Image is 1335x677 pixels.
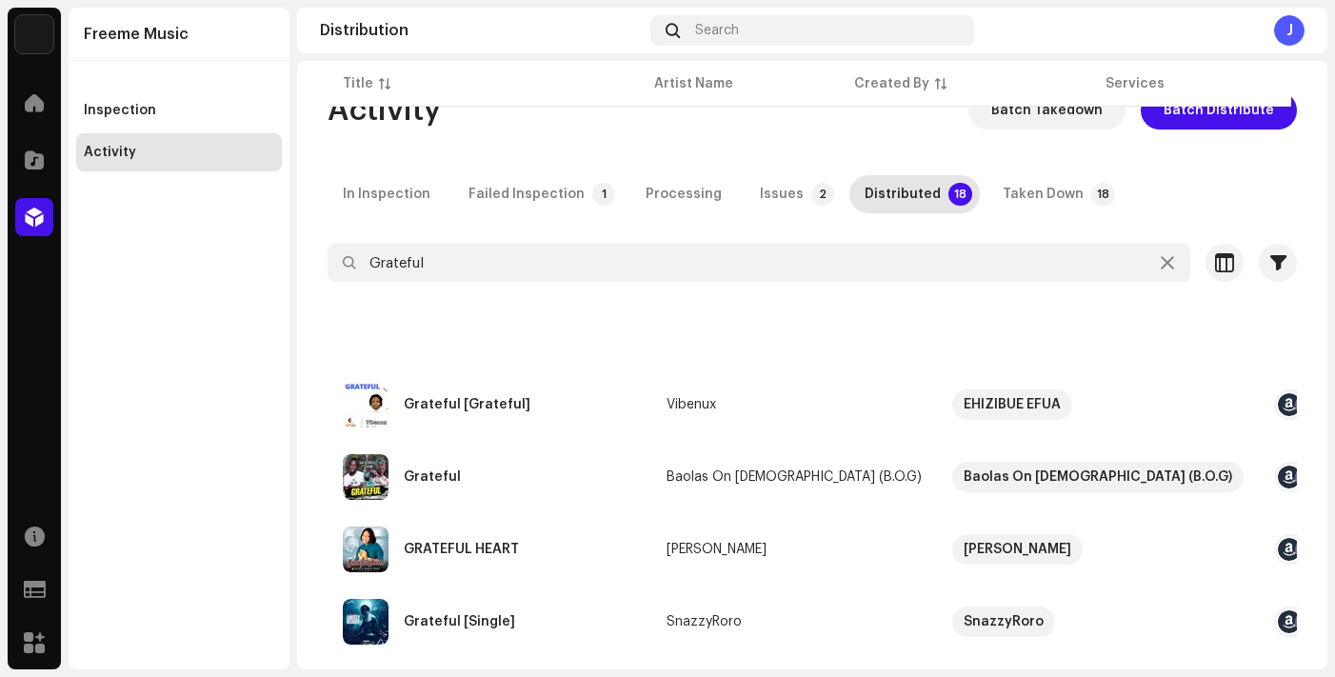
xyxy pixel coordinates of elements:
[667,543,767,556] div: [PERSON_NAME]
[991,91,1103,129] span: Batch Takedown
[1091,183,1115,206] p-badge: 18
[952,462,1244,492] span: Baolas On God (B.O.G)
[952,389,1244,420] span: EHIZIBUE EFUA
[964,389,1061,420] div: EHIZIBUE EFUA
[404,615,515,628] div: Grateful [Single]
[404,543,519,556] div: GRATEFUL HEART
[667,615,922,628] span: SnazzyRoro
[968,91,1126,129] button: Batch Takedown
[964,462,1232,492] div: Baolas On [DEMOGRAPHIC_DATA] (B.O.G)
[964,534,1071,565] div: [PERSON_NAME]
[343,527,389,572] img: c3d6db33-09c1-4775-9d17-0aa34c16f248
[1164,91,1274,129] span: Batch Distribute
[1274,15,1305,46] div: J
[760,175,804,213] div: Issues
[343,599,389,645] img: 33800c9b-598a-49ea-9411-2b586e78026b
[646,175,722,213] div: Processing
[952,534,1244,565] span: ANGELA AMAKA ONAH
[948,183,972,206] p-badge: 18
[964,607,1044,637] div: SnazzyRoro
[1141,91,1297,129] button: Batch Distribute
[320,23,643,38] div: Distribution
[343,382,389,428] img: 8624b6c8-8937-4c47-944c-bebcb541e0df
[865,175,941,213] div: Distributed
[84,145,136,160] div: Activity
[343,74,373,93] div: Title
[667,615,742,628] div: SnazzyRoro
[667,543,922,556] span: ANGELA AMAKA ONAH
[343,175,430,213] div: In Inspection
[952,607,1244,637] span: SnazzyRoro
[328,244,1190,282] input: Search
[1003,175,1084,213] div: Taken Down
[404,470,461,484] div: Grateful
[592,183,615,206] p-badge: 1
[76,133,282,171] re-m-nav-item: Activity
[15,15,53,53] img: 7951d5c0-dc3c-4d78-8e51-1b6de87acfd8
[667,470,922,484] div: Baolas On [DEMOGRAPHIC_DATA] (B.O.G)
[667,398,716,411] div: Vibenux
[667,470,922,484] span: Baolas On God (B.O.G)
[854,74,929,93] div: Created By
[811,183,834,206] p-badge: 2
[343,454,389,500] img: fb3b0841-ea48-42fd-8a51-e63aaf18fdc6
[695,23,739,38] span: Search
[84,103,156,118] div: Inspection
[667,398,922,411] span: Vibenux
[328,91,441,129] span: Activity
[404,398,530,411] div: Grateful [Grateful]
[468,175,585,213] div: Failed Inspection
[76,91,282,129] re-m-nav-item: Inspection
